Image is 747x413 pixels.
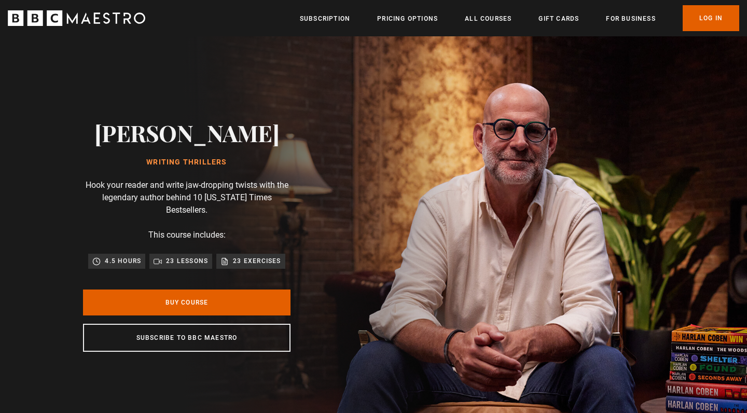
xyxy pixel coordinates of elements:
[233,256,281,266] p: 23 exercises
[538,13,579,24] a: Gift Cards
[83,324,290,352] a: Subscribe to BBC Maestro
[148,229,226,241] p: This course includes:
[83,290,290,315] a: Buy Course
[94,119,280,146] h2: [PERSON_NAME]
[94,158,280,167] h1: Writing Thrillers
[606,13,655,24] a: For business
[83,179,290,216] p: Hook your reader and write jaw-dropping twists with the legendary author behind 10 [US_STATE] Tim...
[465,13,511,24] a: All Courses
[166,256,208,266] p: 23 lessons
[300,5,739,31] nav: Primary
[683,5,739,31] a: Log In
[300,13,350,24] a: Subscription
[377,13,438,24] a: Pricing Options
[105,256,141,266] p: 4.5 hours
[8,10,145,26] svg: BBC Maestro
